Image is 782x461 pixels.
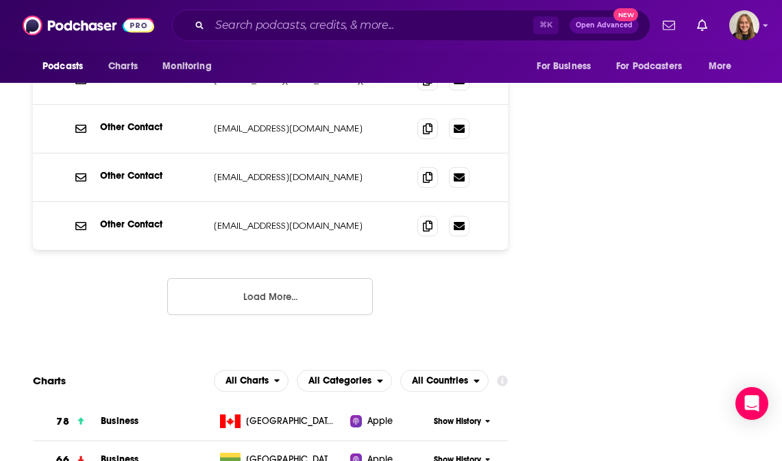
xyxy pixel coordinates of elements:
[400,370,489,392] button: open menu
[210,14,533,36] input: Search podcasts, credits, & more...
[33,374,66,387] h2: Charts
[215,414,350,428] a: [GEOGRAPHIC_DATA]
[297,370,392,392] button: open menu
[699,53,749,79] button: open menu
[99,53,146,79] a: Charts
[100,170,203,182] p: Other Contact
[434,416,481,427] span: Show History
[108,57,138,76] span: Charts
[33,403,101,440] a: 78
[167,278,373,315] button: Load More...
[735,387,768,420] div: Open Intercom Messenger
[56,414,69,429] h3: 78
[101,415,138,427] a: Business
[412,376,468,386] span: All Countries
[367,414,393,428] span: Apple
[297,370,392,392] h2: Categories
[613,8,638,21] span: New
[42,57,83,76] span: Podcasts
[527,53,608,79] button: open menu
[657,14,681,37] a: Show notifications dropdown
[729,10,759,40] span: Logged in as ewalper
[225,376,269,386] span: All Charts
[426,416,498,427] button: Show History
[709,57,732,76] span: More
[23,12,154,38] img: Podchaser - Follow, Share and Rate Podcasts
[729,10,759,40] button: Show profile menu
[400,370,489,392] h2: Countries
[350,414,426,428] a: Apple
[570,17,639,34] button: Open AdvancedNew
[162,57,211,76] span: Monitoring
[100,121,203,133] p: Other Contact
[308,376,371,386] span: All Categories
[33,53,101,79] button: open menu
[533,16,559,34] span: ⌘ K
[729,10,759,40] img: User Profile
[214,171,395,183] p: [EMAIL_ADDRESS][DOMAIN_NAME]
[214,220,395,232] p: [EMAIL_ADDRESS][DOMAIN_NAME]
[607,53,702,79] button: open menu
[214,370,289,392] button: open menu
[692,14,713,37] a: Show notifications dropdown
[214,370,289,392] h2: Platforms
[214,123,395,134] p: [EMAIL_ADDRESS][DOMAIN_NAME]
[100,219,203,230] p: Other Contact
[537,57,591,76] span: For Business
[576,22,633,29] span: Open Advanced
[153,53,229,79] button: open menu
[246,414,335,428] span: Canada
[616,57,682,76] span: For Podcasters
[172,10,650,41] div: Search podcasts, credits, & more...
